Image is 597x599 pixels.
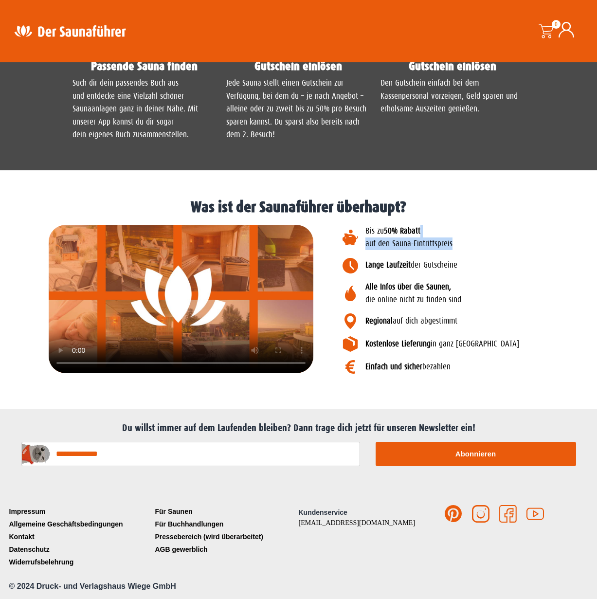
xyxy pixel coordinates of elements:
[299,519,416,526] a: [EMAIL_ADDRESS][DOMAIN_NAME]
[552,20,561,29] span: 0
[5,200,592,215] h1: Was ist der Saunaführer überhaupt?
[365,316,393,326] b: Regional
[365,362,422,371] b: Einfach und sicher
[365,259,593,272] p: der Gutscheine
[226,77,371,141] p: Jede Sauna stellt einen Gutschein zur Verfügung, bei dem du – je nach Angebot – alleine oder zu z...
[153,518,299,530] a: Für Buchhandlungen
[7,556,153,568] a: Widerrufsbelehrung
[153,505,299,518] a: Für Saunen
[365,339,431,348] b: Kostenlose Lieferung
[153,530,299,543] a: Pressebereich (wird überarbeitet)
[299,508,347,516] span: Kundenservice
[153,505,299,556] nav: Menü
[7,518,153,530] a: Allgemeine Geschäftsbedingungen
[365,361,593,373] p: bezahlen
[9,582,176,590] span: © 2024 Druck- und Verlagshaus Wiege GmbH
[7,543,153,556] a: Datenschutz
[380,60,525,72] h4: Gutschein einlösen
[384,226,420,236] b: 50% Rabatt
[365,282,451,291] b: Alle Infos über die Saunen,
[7,505,153,518] a: Impressum
[376,442,576,466] button: Abonnieren
[153,543,299,556] a: AGB gewerblich
[226,60,371,72] h4: Gutschein einlösen
[7,530,153,543] a: Kontakt
[7,505,153,568] nav: Menü
[12,422,586,434] h2: Du willst immer auf dem Laufenden bleiben? Dann trage dich jetzt für unseren Newsletter ein!
[72,77,217,141] p: Such dir dein passendes Buch aus und entdecke eine Vielzahl schöner Saunaanlagen ganz in deiner N...
[365,225,593,251] p: Bis zu auf den Sauna-Eintrittspreis
[365,260,411,270] b: Lange Laufzeit
[72,60,217,72] h4: Passende Sauna finden
[365,315,593,327] p: auf dich abgestimmt
[365,338,593,350] p: in ganz [GEOGRAPHIC_DATA]
[365,281,593,307] p: die online nicht zu finden sind
[380,77,525,115] p: Den Gutschein einfach bei dem Kassenpersonal vorzeigen, Geld sparen und erholsame Auszeiten genie...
